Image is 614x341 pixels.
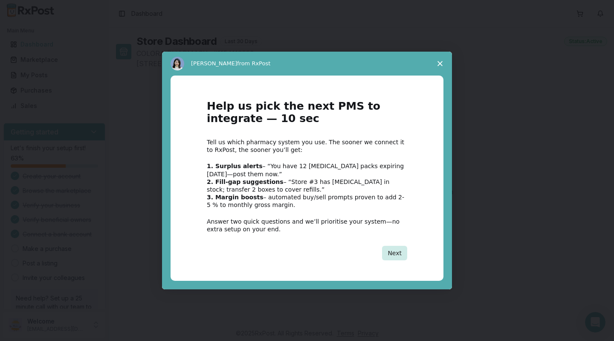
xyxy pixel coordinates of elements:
h1: Help us pick the next PMS to integrate — 10 sec [207,100,407,130]
div: – “You have 12 [MEDICAL_DATA] packs expiring [DATE]—post them now.” [207,162,407,178]
span: from RxPost [237,60,270,67]
span: Close survey [428,52,452,76]
b: 3. Margin boosts [207,194,264,201]
img: Profile image for Alice [171,57,184,70]
div: – “Store #3 has [MEDICAL_DATA] in stock; transfer 2 boxes to cover refills.” [207,178,407,193]
b: 2. Fill-gap suggestions [207,178,284,185]
div: Answer two quick questions and we’ll prioritise your system—no extra setup on your end. [207,218,407,233]
button: Next [382,246,407,260]
span: [PERSON_NAME] [191,60,237,67]
div: – automated buy/sell prompts proven to add 2-5 % to monthly gross margin. [207,193,407,209]
div: Tell us which pharmacy system you use. The sooner we connect it to RxPost, the sooner you’ll get: [207,138,407,154]
b: 1. Surplus alerts [207,163,263,169]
